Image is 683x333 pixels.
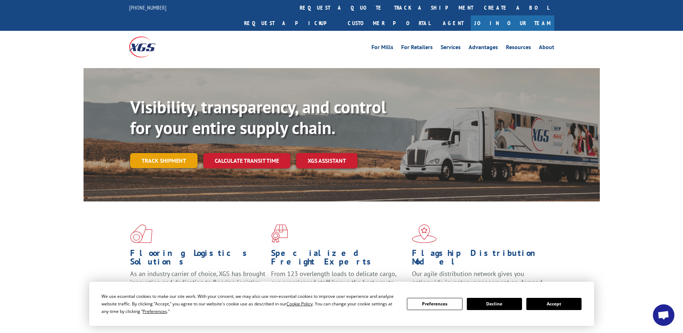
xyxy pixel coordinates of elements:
a: For Retailers [401,44,433,52]
a: For Mills [371,44,393,52]
p: From 123 overlength loads to delicate cargo, our experienced staff knows the best way to move you... [271,270,407,301]
a: Resources [506,44,531,52]
a: XGS ASSISTANT [296,153,357,168]
a: Track shipment [130,153,198,168]
button: Accept [526,298,582,310]
span: Cookie Policy [286,301,313,307]
a: Agent [436,15,471,31]
a: Calculate transit time [203,153,290,168]
a: Customer Portal [342,15,436,31]
button: Decline [467,298,522,310]
b: Visibility, transparency, and control for your entire supply chain. [130,96,386,139]
a: Request a pickup [239,15,342,31]
h1: Flagship Distribution Model [412,249,547,270]
a: Services [441,44,461,52]
img: xgs-icon-focused-on-flooring-red [271,224,288,243]
div: Open chat [653,304,674,326]
span: Our agile distribution network gives you nationwide inventory management on demand. [412,270,544,286]
button: Preferences [407,298,462,310]
span: Preferences [143,308,167,314]
a: Advantages [469,44,498,52]
a: [PHONE_NUMBER] [129,4,166,11]
div: We use essential cookies to make our site work. With your consent, we may also use non-essential ... [101,292,398,315]
a: Join Our Team [471,15,554,31]
h1: Specialized Freight Experts [271,249,407,270]
img: xgs-icon-flagship-distribution-model-red [412,224,437,243]
img: xgs-icon-total-supply-chain-intelligence-red [130,224,152,243]
span: As an industry carrier of choice, XGS has brought innovation and dedication to flooring logistics... [130,270,265,295]
div: Cookie Consent Prompt [89,282,594,326]
h1: Flooring Logistics Solutions [130,249,266,270]
a: About [539,44,554,52]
